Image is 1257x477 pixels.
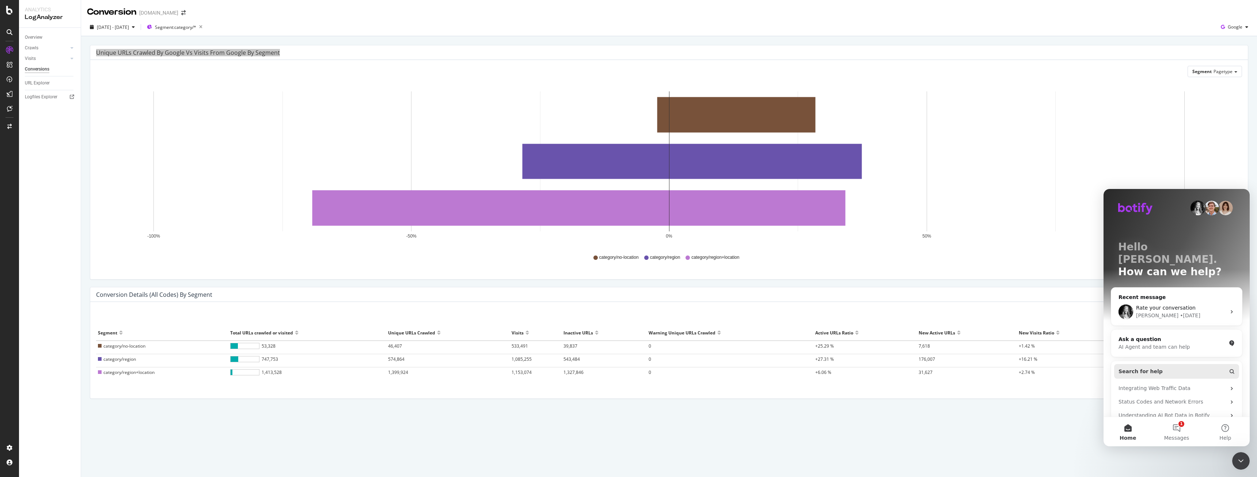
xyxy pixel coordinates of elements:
a: Logfiles Explorer [25,93,76,101]
span: Pagetype [1214,68,1233,75]
span: category/region+location [103,369,155,375]
div: URL Explorer [25,79,50,87]
div: arrow-right-arrow-left [181,10,186,15]
span: 747,753 [262,356,278,365]
span: +1.42 % [1019,343,1035,349]
span: +25.29 % [815,343,834,349]
span: 1,085,255 [512,356,532,362]
text: -50% [406,234,417,239]
iframe: Intercom live chat [1232,452,1250,470]
span: +6.06 % [815,369,831,375]
span: 39,837 [563,343,577,349]
span: +2.74 % [1019,369,1035,375]
button: Google [1218,21,1251,33]
span: 0 [649,369,651,375]
text: 0% [666,234,672,239]
button: Segment:category/* [144,21,205,33]
div: New Visits Ratio [1019,327,1054,338]
span: 1,327,846 [563,369,584,375]
span: 176,007 [919,356,935,362]
div: Segment [98,327,117,338]
a: Overview [25,34,76,41]
span: 7,618 [919,343,930,349]
div: New Active URLs [919,327,955,338]
iframe: Intercom live chat [1104,189,1250,446]
span: Segment: category/* [155,24,196,30]
span: 543,484 [563,356,580,362]
text: -100% [147,234,160,239]
span: +16.21 % [1019,356,1037,362]
span: 1,399,924 [388,369,408,375]
div: Overview [25,34,42,41]
div: Visits [512,327,524,338]
div: Conversion Details (all codes) by Segment [96,291,212,298]
a: URL Explorer [25,79,76,87]
div: Unique URLs Crawled [388,327,435,338]
span: 53,328 [262,343,276,352]
span: 1,153,074 [512,369,532,375]
span: Segment [1192,68,1212,75]
span: 0 [649,343,651,349]
a: Visits [25,55,68,63]
div: Logfiles Explorer [25,93,57,101]
div: LogAnalyzer [25,13,75,22]
span: category/no-location [103,343,145,349]
div: Visits [25,55,36,63]
span: category/region [103,356,136,362]
button: [DATE] - [DATE] [87,21,138,33]
a: Conversions [25,65,76,73]
span: 0 [649,356,651,362]
span: category/no-location [599,254,639,261]
span: 46,407 [388,343,402,349]
div: Total URLs crawled or visited [230,327,293,338]
span: 1,413,528 [262,369,282,378]
svg: A chart. [96,83,1242,247]
span: Google [1228,24,1242,30]
span: +27.31 % [815,356,834,362]
div: Analytics [25,6,75,13]
span: [DATE] - [DATE] [97,24,129,30]
span: category/region+location [691,254,739,261]
div: Inactive URLs [563,327,593,338]
span: 31,627 [919,369,933,375]
div: Unique URLs Crawled by google vs Visits from google by Segment [96,49,280,56]
div: [DOMAIN_NAME] [139,9,178,16]
a: Crawls [25,44,68,52]
div: Conversions [25,65,49,73]
text: 50% [922,234,931,239]
div: Conversion [87,6,136,18]
span: 533,491 [512,343,528,349]
span: category/region [650,254,680,261]
div: Warning Unique URLs Crawled [649,327,715,338]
